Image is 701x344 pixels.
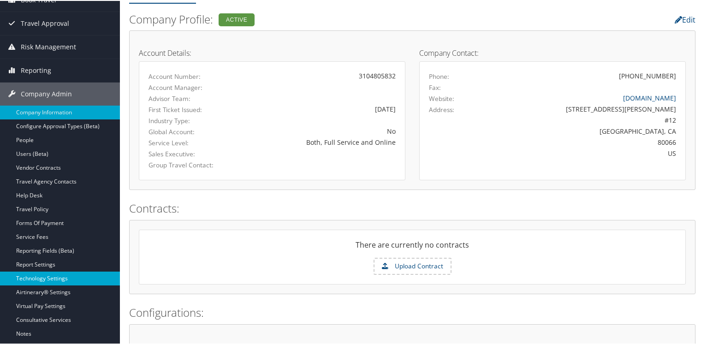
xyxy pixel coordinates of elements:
div: There are currently no contracts [139,238,685,257]
label: Service Level: [149,137,222,147]
a: Edit [675,14,695,24]
h2: Company Profile: [129,11,502,26]
span: Company Admin [21,82,72,105]
a: [DOMAIN_NAME] [623,93,676,101]
span: Travel Approval [21,11,69,34]
div: [STREET_ADDRESS][PERSON_NAME] [494,103,677,113]
label: First Ticket Issued: [149,104,222,113]
label: Account Manager: [149,82,222,91]
div: US [494,148,677,157]
label: Account Number: [149,71,222,80]
div: #12 [494,114,677,124]
span: Reporting [21,58,51,81]
label: Phone: [429,71,449,80]
div: [GEOGRAPHIC_DATA], CA [494,125,677,135]
h2: Configurations: [129,304,695,320]
div: Active [219,12,255,25]
label: Global Account: [149,126,222,136]
h4: Company Contact: [419,48,686,56]
h2: Contracts: [129,200,695,215]
div: 80066 [494,136,677,146]
label: Address: [429,104,454,113]
label: Upload Contract [374,258,451,273]
div: [DATE] [236,103,396,113]
label: Industry Type: [149,115,222,125]
div: Both, Full Service and Online [236,136,396,146]
label: Sales Executive: [149,148,222,158]
div: 3104805832 [236,70,396,80]
div: [PHONE_NUMBER] [619,70,676,80]
span: Risk Management [21,35,76,58]
label: Advisor Team: [149,93,222,102]
div: No [236,125,396,135]
label: Fax: [429,82,441,91]
h4: Account Details: [139,48,405,56]
label: Website: [429,93,454,102]
label: Group Travel Contact: [149,160,222,169]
